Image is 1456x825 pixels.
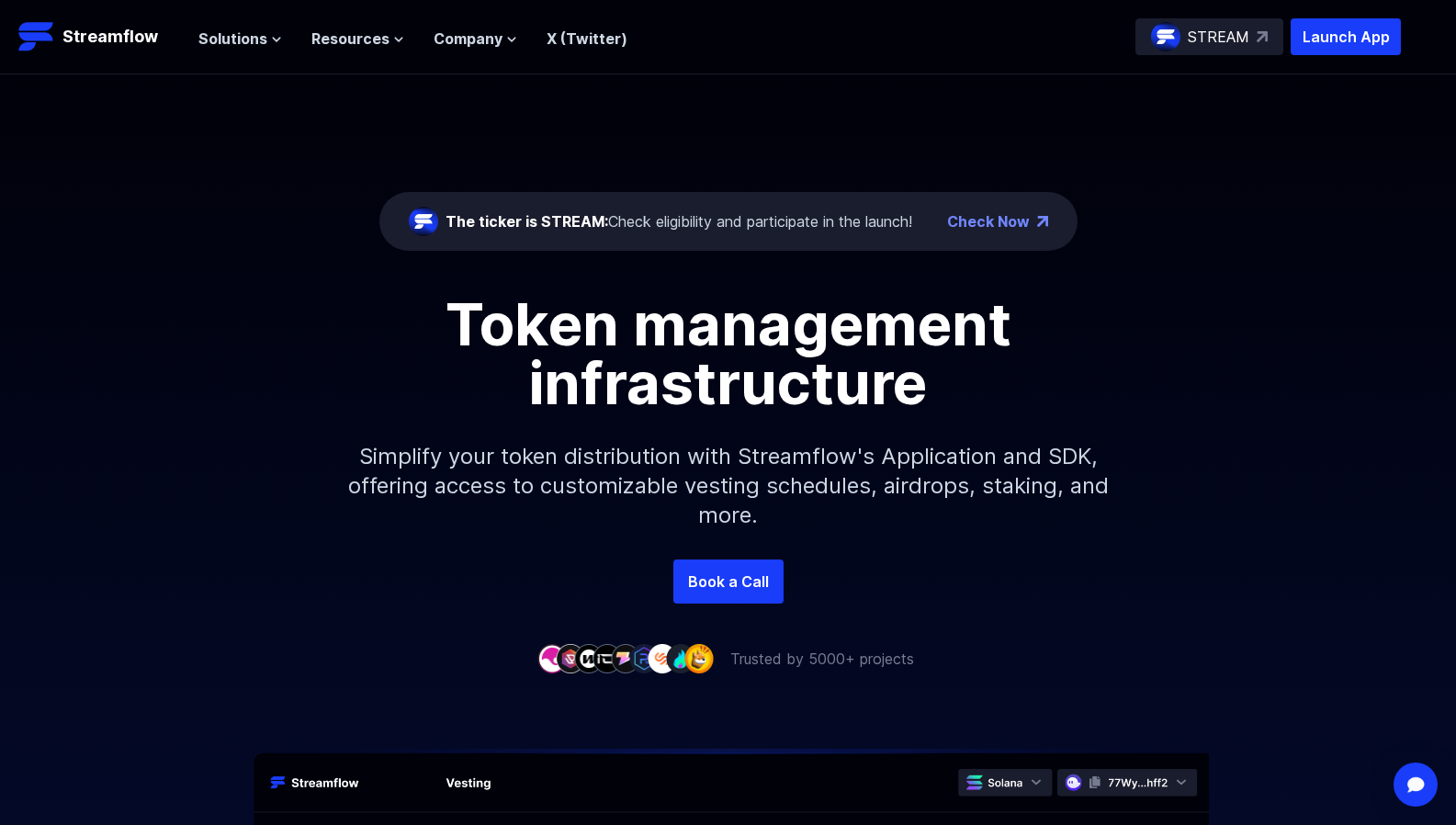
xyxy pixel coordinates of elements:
[198,28,282,50] button: Solutions
[574,644,604,672] img: company-3
[1291,18,1401,55] button: Launch App
[947,210,1030,232] a: Check Now
[611,644,640,672] img: company-5
[1394,763,1438,807] div: Open Intercom Messenger
[18,18,180,55] a: Streamflow
[434,28,502,50] span: Company
[1151,22,1180,51] img: streamflow-logo-circle.png
[434,28,517,50] button: Company
[311,28,389,50] span: Resources
[556,644,585,672] img: company-2
[666,644,695,672] img: company-8
[409,207,438,236] img: streamflow-logo-circle.png
[547,29,627,48] a: X (Twitter)
[446,210,912,232] div: Check eligibility and participate in the launch!
[1135,18,1283,55] a: STREAM
[673,559,784,604] a: Book a Call
[198,28,267,50] span: Solutions
[1188,26,1249,48] p: STREAM
[648,644,677,672] img: company-7
[311,28,404,50] button: Resources
[315,295,1142,412] h1: Token management infrastructure
[684,644,714,672] img: company-9
[446,212,608,231] span: The ticker is STREAM:
[62,24,158,50] p: Streamflow
[333,412,1123,559] p: Simplify your token distribution with Streamflow's Application and SDK, offering access to custom...
[537,644,567,672] img: company-1
[629,644,659,672] img: company-6
[1037,216,1048,227] img: top-right-arrow.png
[593,644,622,672] img: company-4
[1257,31,1268,42] img: top-right-arrow.svg
[18,18,55,55] img: Streamflow Logo
[730,648,914,670] p: Trusted by 5000+ projects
